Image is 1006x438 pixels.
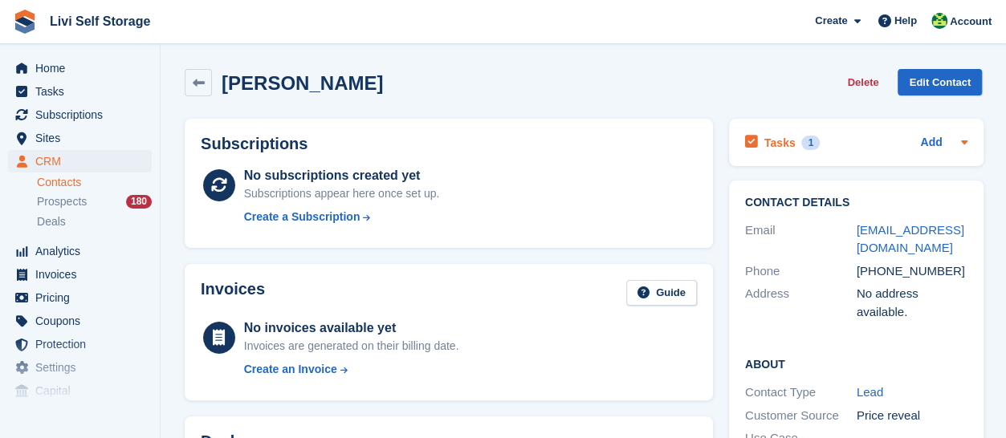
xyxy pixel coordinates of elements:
[801,136,820,150] div: 1
[8,333,152,355] a: menu
[35,80,132,103] span: Tasks
[626,280,697,306] a: Guide
[244,338,459,355] div: Invoices are generated on their billing date.
[244,361,459,378] a: Create an Invoice
[201,280,265,306] h2: Invoices
[35,127,132,149] span: Sites
[920,134,942,152] a: Add
[764,136,796,150] h2: Tasks
[745,221,857,258] div: Email
[37,175,152,190] a: Contacts
[8,57,152,79] a: menu
[898,69,982,95] a: Edit Contact
[745,262,857,281] div: Phone
[222,72,383,94] h2: [PERSON_NAME]
[244,166,440,185] div: No subscriptions created yet
[8,80,152,103] a: menu
[894,13,917,29] span: Help
[8,356,152,379] a: menu
[8,150,152,172] a: menu
[244,361,337,378] div: Create an Invoice
[37,214,66,229] span: Deals
[35,286,132,309] span: Pricing
[244,318,459,338] div: No invoices available yet
[13,10,37,34] img: stora-icon-8386f47178a22dfd0bd8f6a31ec36ba5ce8667c1dd55bd0f319d3a0aa187defe.svg
[35,240,132,262] span: Analytics
[857,407,968,425] div: Price reveal
[35,310,132,332] span: Coupons
[745,285,857,321] div: Address
[244,209,360,225] div: Create a Subscription
[745,355,968,371] h2: About
[8,310,152,332] a: menu
[745,407,857,425] div: Customer Source
[37,193,152,210] a: Prospects 180
[35,263,132,286] span: Invoices
[35,356,132,379] span: Settings
[244,185,440,202] div: Subscriptions appear here once set up.
[35,379,132,402] span: Capital
[37,194,87,209] span: Prospects
[857,262,968,281] div: [PHONE_NUMBER]
[857,385,883,399] a: Lead
[35,57,132,79] span: Home
[35,103,132,126] span: Subscriptions
[815,13,847,29] span: Create
[201,135,697,153] h2: Subscriptions
[8,127,152,149] a: menu
[857,223,964,255] a: [EMAIL_ADDRESS][DOMAIN_NAME]
[8,103,152,126] a: menu
[745,197,968,209] h2: Contact Details
[35,333,132,355] span: Protection
[857,285,968,321] div: No address available.
[841,69,885,95] button: Delete
[8,379,152,402] a: menu
[244,209,440,225] a: Create a Subscription
[931,13,947,29] img: Alex Handyside
[8,263,152,286] a: menu
[37,213,152,230] a: Deals
[745,383,857,402] div: Contact Type
[8,286,152,309] a: menu
[950,14,992,30] span: Account
[43,8,157,34] a: Livi Self Storage
[35,150,132,172] span: CRM
[8,240,152,262] a: menu
[126,195,152,209] div: 180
